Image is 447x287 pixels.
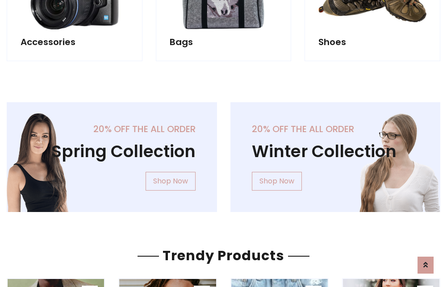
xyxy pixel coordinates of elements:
h5: 20% off the all order [252,124,419,134]
h5: Bags [170,37,278,47]
span: Trendy Products [159,246,288,265]
a: Shop Now [146,172,196,191]
h1: Winter Collection [252,141,419,161]
h1: Spring Collection [28,141,196,161]
a: Shop Now [252,172,302,191]
h5: 20% off the all order [28,124,196,134]
h5: Shoes [318,37,426,47]
h5: Accessories [21,37,129,47]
